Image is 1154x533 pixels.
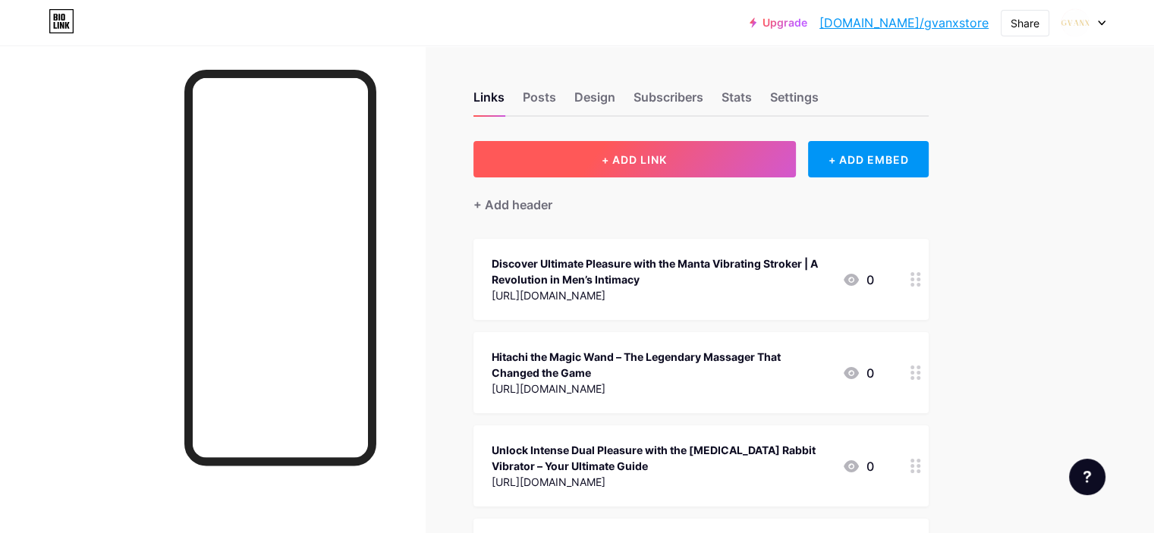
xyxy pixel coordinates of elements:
[770,88,819,115] div: Settings
[492,474,830,490] div: [URL][DOMAIN_NAME]
[842,457,874,475] div: 0
[842,364,874,382] div: 0
[492,256,830,287] div: Discover Ultimate Pleasure with the Manta Vibrating Stroker | A Revolution in Men’s Intimacy
[473,141,796,177] button: + ADD LINK
[473,88,505,115] div: Links
[492,381,830,397] div: [URL][DOMAIN_NAME]
[750,17,807,29] a: Upgrade
[808,141,929,177] div: + ADD EMBED
[819,14,989,32] a: [DOMAIN_NAME]/gvanxstore
[492,442,830,474] div: Unlock Intense Dual Pleasure with the [MEDICAL_DATA] Rabbit Vibrator – Your Ultimate Guide
[602,153,667,166] span: + ADD LINK
[1011,15,1039,31] div: Share
[722,88,752,115] div: Stats
[492,287,830,303] div: [URL][DOMAIN_NAME]
[492,349,830,381] div: Hitachi the Magic Wand – The Legendary Massager That Changed the Game
[523,88,556,115] div: Posts
[473,196,552,214] div: + Add header
[574,88,615,115] div: Design
[634,88,703,115] div: Subscribers
[1061,8,1090,37] img: gvanxstore
[842,271,874,289] div: 0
